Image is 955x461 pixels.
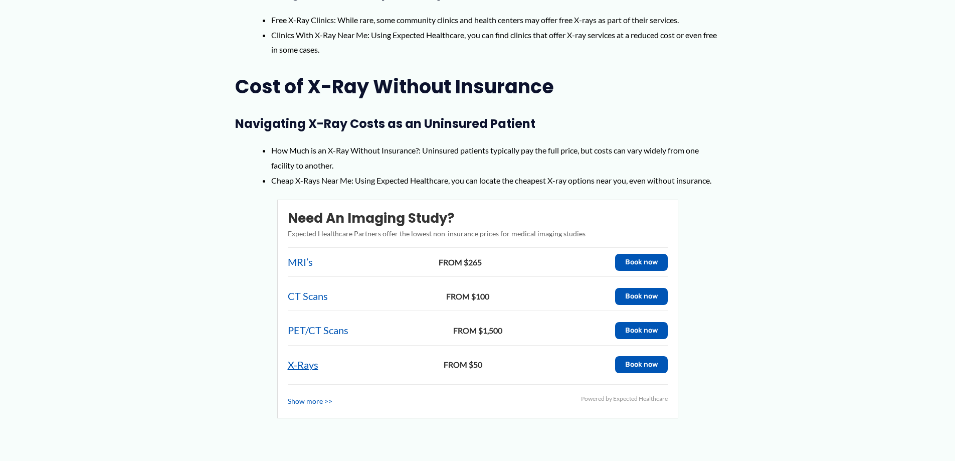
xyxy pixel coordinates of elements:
span: FROM $50 [321,357,605,372]
span: Cost of X-Ray Without Insurance [235,73,554,100]
span: FROM $265 [315,255,605,270]
div: Powered by Expected Healthcare [581,393,668,404]
button: Book now [615,322,668,339]
span: FROM $1,500 [351,323,605,338]
span: Navigating X-Ray Costs as an Uninsured Patient [235,115,535,132]
span: FROM $100 [330,289,605,304]
li: How Much is an X-Ray Without Insurance?: Uninsured patients typically pay the full price, but cos... [271,143,720,173]
li: Free X-Ray Clinics: While rare, some community clinics and health centers may offer free X-rays a... [271,13,720,28]
li: Cheap X-Rays Near Me: Using Expected Healthcare, you can locate the cheapest X-ray options near y... [271,173,720,188]
a: PET/CT Scans [288,321,348,340]
p: Expected Healthcare Partners offer the lowest non-insurance prices for medical imaging studies [288,227,668,240]
button: Book now [615,288,668,305]
a: CT Scans [288,287,328,305]
a: Show more >> [288,395,332,408]
a: MRI’s [288,253,313,271]
li: Clinics With X-Ray Near Me: Using Expected Healthcare, you can find clinics that offer X-ray serv... [271,28,720,57]
h2: Need an imaging study? [288,210,668,227]
button: Book now [615,254,668,271]
button: Book now [615,356,668,373]
a: X-Rays [288,356,318,374]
